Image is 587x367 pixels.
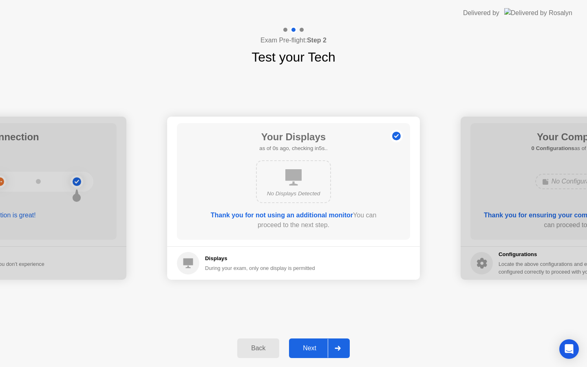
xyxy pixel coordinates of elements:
[259,130,327,144] h1: Your Displays
[463,8,499,18] div: Delivered by
[240,345,277,352] div: Back
[205,264,315,272] div: During your exam, only one display is permitted
[205,254,315,263] h5: Displays
[259,144,327,153] h5: as of 0s ago, checking in5s..
[260,35,327,45] h4: Exam Pre-flight:
[263,190,324,198] div: No Displays Detected
[504,8,572,18] img: Delivered by Rosalyn
[289,338,350,358] button: Next
[307,37,327,44] b: Step 2
[252,47,335,67] h1: Test your Tech
[211,212,353,219] b: Thank you for not using an additional monitor
[559,339,579,359] div: Open Intercom Messenger
[200,210,387,230] div: You can proceed to the next step.
[291,345,328,352] div: Next
[237,338,279,358] button: Back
